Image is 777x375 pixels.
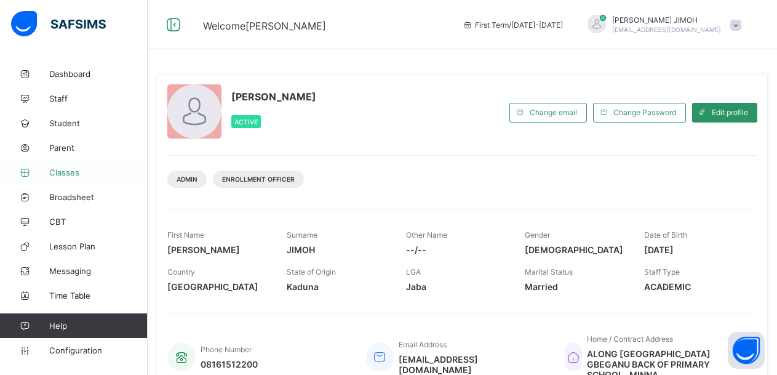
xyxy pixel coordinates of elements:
[612,26,721,33] span: [EMAIL_ADDRESS][DOMAIN_NAME]
[587,334,673,344] span: Home / Contract Address
[406,244,507,255] span: --/--
[201,359,258,369] span: 08161512200
[49,69,148,79] span: Dashboard
[49,266,148,276] span: Messaging
[644,267,680,276] span: Staff Type
[287,230,317,240] span: Surname
[49,241,148,251] span: Lesson Plan
[463,20,563,30] span: session/term information
[525,267,573,276] span: Marital Status
[167,281,268,292] span: [GEOGRAPHIC_DATA]
[49,167,148,177] span: Classes
[49,118,148,128] span: Student
[49,345,147,355] span: Configuration
[234,118,258,126] span: Active
[399,340,447,349] span: Email Address
[167,267,195,276] span: Country
[167,244,268,255] span: [PERSON_NAME]
[530,108,577,117] span: Change email
[231,91,316,103] span: [PERSON_NAME]
[613,108,676,117] span: Change Password
[49,143,148,153] span: Parent
[203,20,326,32] span: Welcome [PERSON_NAME]
[287,267,336,276] span: State of Origin
[49,94,148,103] span: Staff
[525,230,550,240] span: Gender
[644,244,745,255] span: [DATE]
[49,291,148,300] span: Time Table
[612,15,721,25] span: [PERSON_NAME] JIMOH
[406,267,421,276] span: LGA
[222,175,295,183] span: Enrollment Officer
[406,281,507,292] span: Jaba
[201,345,252,354] span: Phone Number
[644,281,745,292] span: ACADEMIC
[525,281,626,292] span: Married
[11,11,106,37] img: safsims
[399,354,546,375] span: [EMAIL_ADDRESS][DOMAIN_NAME]
[287,281,388,292] span: Kaduna
[49,217,148,227] span: CBT
[575,15,747,35] div: ABDULAKEEMJIMOH
[177,175,197,183] span: Admin
[49,321,147,331] span: Help
[712,108,748,117] span: Edit profile
[728,332,765,369] button: Open asap
[644,230,687,240] span: Date of Birth
[525,244,626,255] span: [DEMOGRAPHIC_DATA]
[167,230,204,240] span: First Name
[406,230,447,240] span: Other Name
[49,192,148,202] span: Broadsheet
[287,244,388,255] span: JIMOH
